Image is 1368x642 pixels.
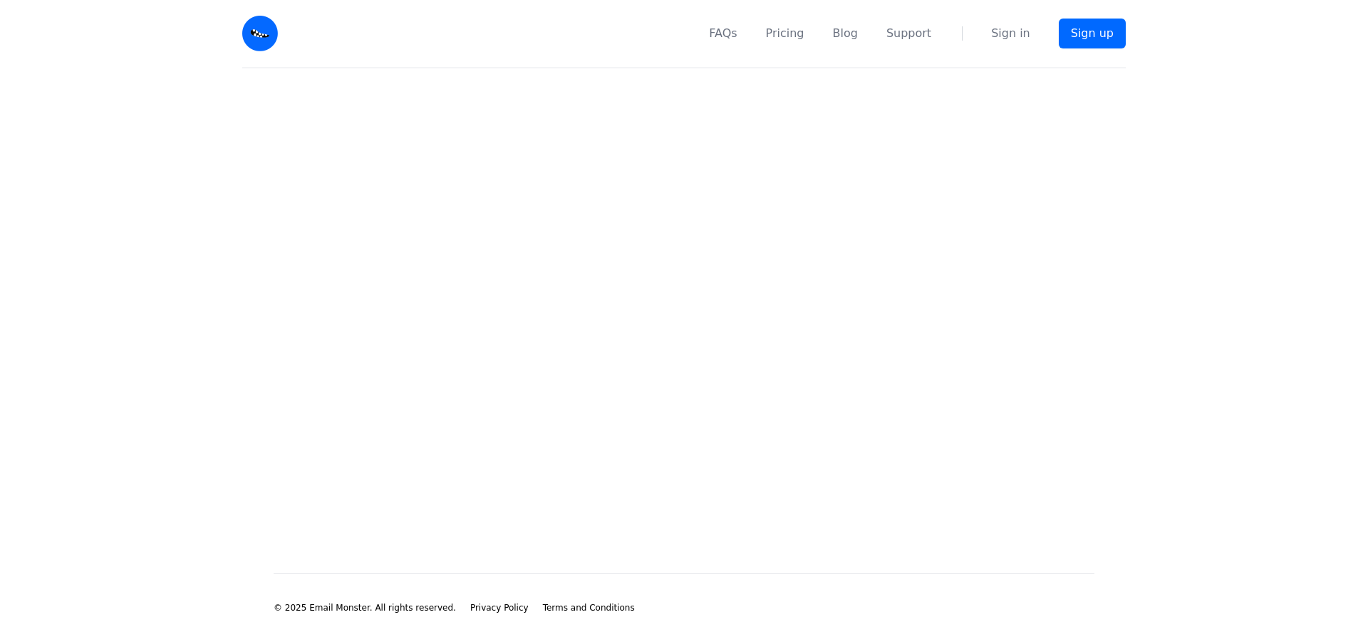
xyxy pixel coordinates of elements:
li: © 2025 Email Monster. All rights reserved. [274,602,456,613]
span: Privacy Policy [470,603,529,613]
a: Privacy Policy [470,602,529,613]
a: Pricing [766,25,804,42]
a: Sign in [991,25,1030,42]
a: Terms and Conditions [543,602,635,613]
a: Support [886,25,931,42]
a: Blog [833,25,858,42]
a: Sign up [1059,19,1126,48]
img: Email Monster [242,16,278,51]
a: FAQs [709,25,737,42]
span: Terms and Conditions [543,603,635,613]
